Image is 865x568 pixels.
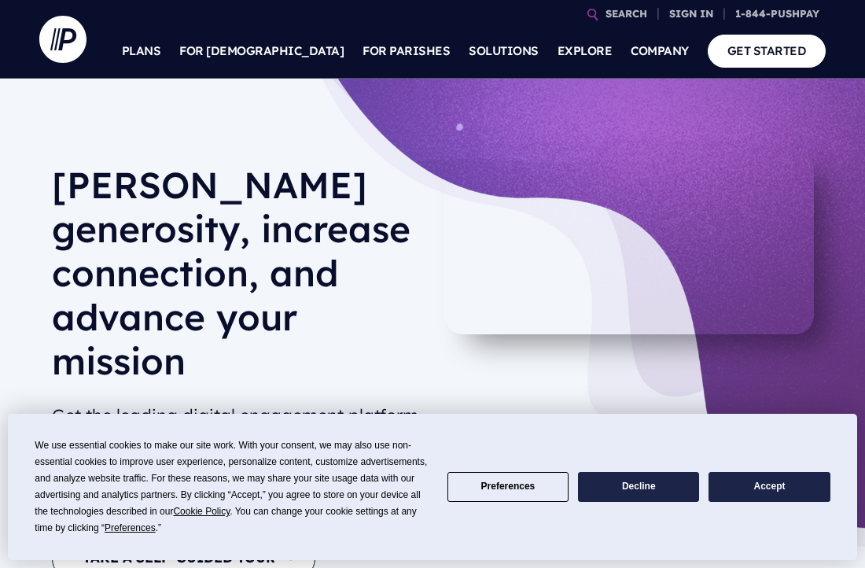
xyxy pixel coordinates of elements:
a: PLANS [122,24,161,79]
span: Preferences [105,522,156,533]
div: Cookie Consent Prompt [8,414,857,560]
a: FOR PARISHES [363,24,450,79]
h2: Get the leading digital engagement platform for [DEMOGRAPHIC_DATA] and parishes. [52,397,420,459]
button: Preferences [447,472,569,503]
h1: [PERSON_NAME] generosity, increase connection, and advance your mission [52,163,420,396]
button: Accept [709,472,830,503]
a: GET STARTED [708,35,826,67]
a: EXPLORE [558,24,613,79]
button: Decline [578,472,699,503]
a: SOLUTIONS [469,24,539,79]
span: Cookie Policy [173,506,230,517]
a: COMPANY [631,24,689,79]
a: FOR [DEMOGRAPHIC_DATA] [179,24,344,79]
div: We use essential cookies to make our site work. With your consent, we may also use non-essential ... [35,437,428,537]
